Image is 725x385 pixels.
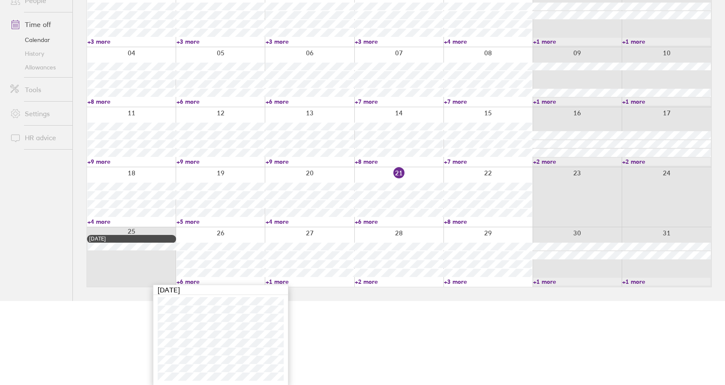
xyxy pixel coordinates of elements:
div: [DATE] [89,236,174,242]
a: HR advice [3,129,72,146]
a: +4 more [266,218,354,226]
a: +1 more [533,98,621,105]
a: +6 more [266,98,354,105]
a: +3 more [355,38,443,45]
a: +1 more [533,38,621,45]
a: +1 more [622,278,710,286]
a: +1 more [533,278,621,286]
div: [DATE] [153,285,288,295]
a: +7 more [355,98,443,105]
a: +2 more [355,278,443,286]
a: +3 more [266,38,354,45]
a: Time off [3,16,72,33]
a: +9 more [266,158,354,165]
a: +7 more [444,158,532,165]
a: +1 more [266,278,354,286]
a: +3 more [87,38,176,45]
a: +5 more [177,218,265,226]
a: +1 more [622,98,710,105]
a: +9 more [87,158,176,165]
a: +8 more [87,98,176,105]
a: +2 more [622,158,710,165]
a: History [3,47,72,60]
a: Allowances [3,60,72,74]
a: +8 more [444,218,532,226]
a: +9 more [177,158,265,165]
a: +2 more [533,158,621,165]
a: +4 more [444,38,532,45]
a: Calendar [3,33,72,47]
a: Tools [3,81,72,98]
a: +3 more [444,278,532,286]
a: +6 more [177,98,265,105]
a: +8 more [355,158,443,165]
a: +7 more [444,98,532,105]
a: +6 more [355,218,443,226]
a: +4 more [87,218,176,226]
a: +1 more [622,38,710,45]
a: +6 more [177,278,265,286]
a: Settings [3,105,72,122]
a: +3 more [177,38,265,45]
